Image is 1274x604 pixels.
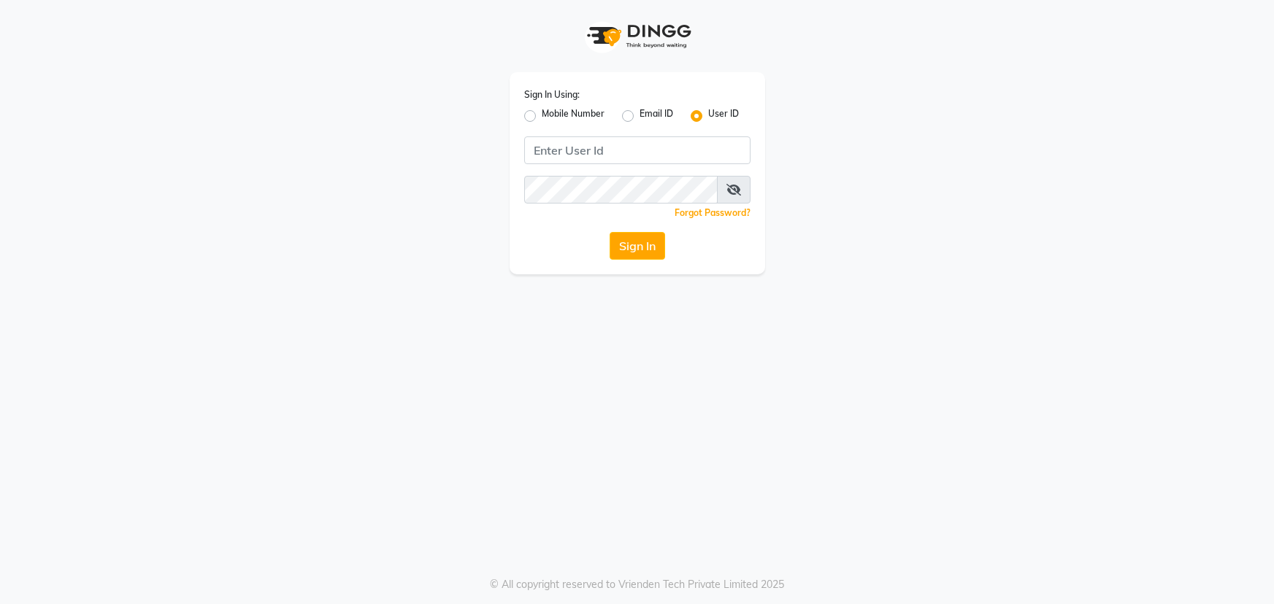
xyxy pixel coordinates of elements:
input: Username [524,176,718,204]
label: Sign In Using: [524,88,580,101]
img: logo1.svg [579,15,696,58]
label: Email ID [640,107,673,125]
label: User ID [708,107,739,125]
input: Username [524,136,751,164]
button: Sign In [610,232,665,260]
a: Forgot Password? [675,207,751,218]
label: Mobile Number [542,107,605,125]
